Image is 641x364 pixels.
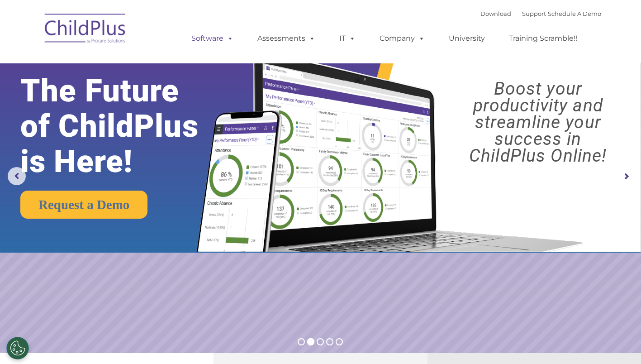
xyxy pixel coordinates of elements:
[440,29,494,48] a: University
[548,10,601,17] a: Schedule A Demo
[370,29,434,48] a: Company
[522,10,546,17] a: Support
[480,10,601,17] font: |
[20,191,147,219] a: Request a Demo
[330,29,365,48] a: IT
[6,337,29,359] button: Cookies Settings
[126,97,164,104] span: Phone number
[20,73,225,179] rs-layer: The Future of ChildPlus is Here!
[480,10,511,17] a: Download
[126,60,153,67] span: Last name
[182,29,242,48] a: Software
[40,7,131,53] img: ChildPlus by Procare Solutions
[248,29,324,48] a: Assessments
[443,81,633,164] rs-layer: Boost your productivity and streamline your success in ChildPlus Online!
[500,29,586,48] a: Training Scramble!!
